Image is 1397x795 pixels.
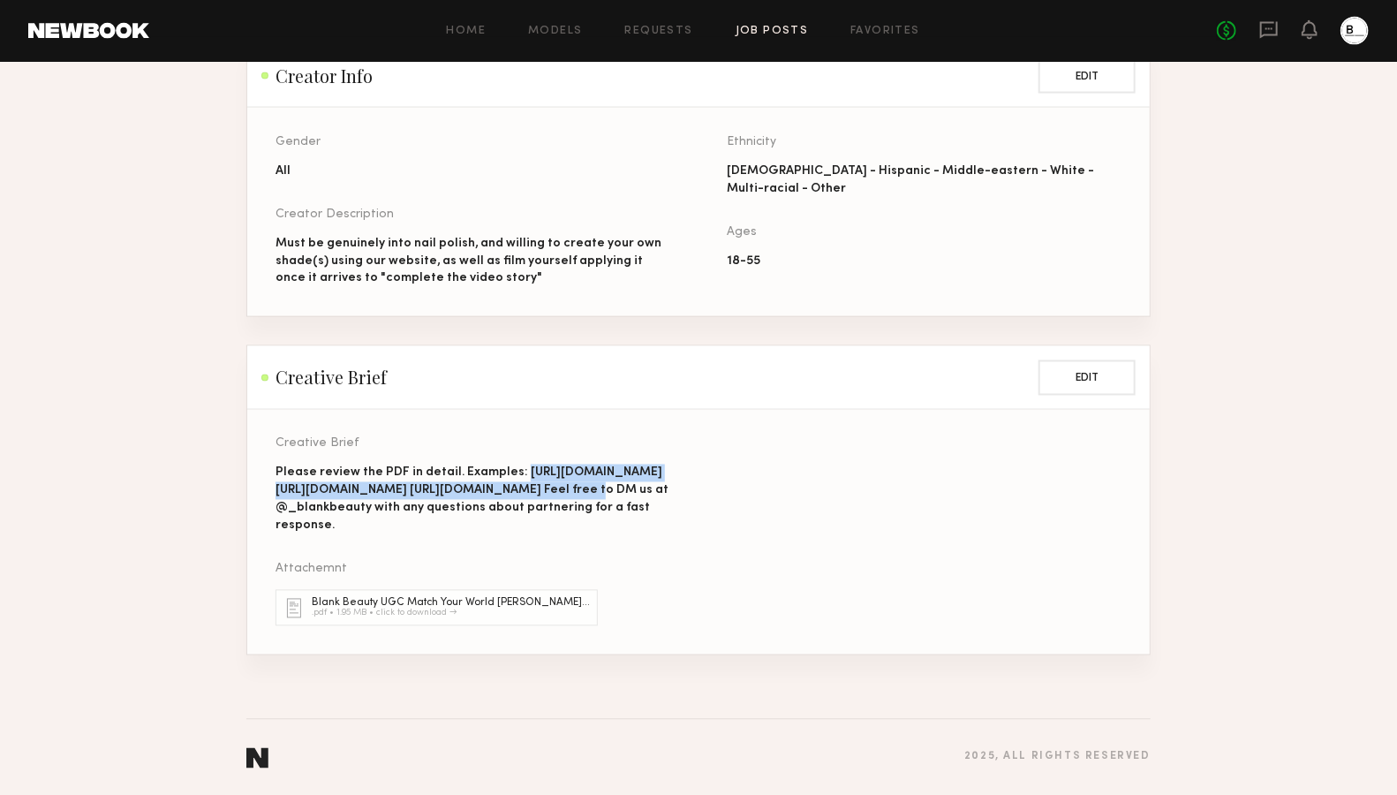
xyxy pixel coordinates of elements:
div: Ages [727,226,1121,238]
a: Job Posts [736,26,809,37]
a: Models [528,26,582,37]
div: Blank Beauty UGC Match Your World [PERSON_NAME]... [312,598,590,609]
h2: Creative Brief [261,367,387,389]
div: [DEMOGRAPHIC_DATA] - Hispanic - Middle-eastern - White - Multi-racial - Other [727,163,1121,198]
div: 2025 , all rights reserved [964,752,1151,763]
div: • [369,609,374,618]
div: Ethnicity [727,136,1121,148]
a: Home [447,26,487,37]
a: Favorites [850,26,920,37]
h2: Creator Info [261,65,373,87]
div: Must be genuinely into nail polish, and willing to create your own shade(s) using our website, as... [276,235,670,288]
div: 18 - 55 [727,253,1121,270]
div: All [276,163,670,180]
div: Attachemnt [276,564,670,576]
a: click to download → [376,609,457,617]
div: • [329,609,334,618]
div: 1.95 MB [336,609,366,618]
div: Please review the PDF in detail. Examples: [URL][DOMAIN_NAME] [URL][DOMAIN_NAME] [URL][DOMAIN_NAM... [276,465,670,535]
div: . pdf [312,609,327,618]
button: Edit [1038,360,1136,396]
button: Edit [1038,58,1136,94]
div: Creative Brief [276,438,670,450]
a: Requests [625,26,693,37]
div: Creator Description [276,208,670,221]
div: Gender [276,136,670,148]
